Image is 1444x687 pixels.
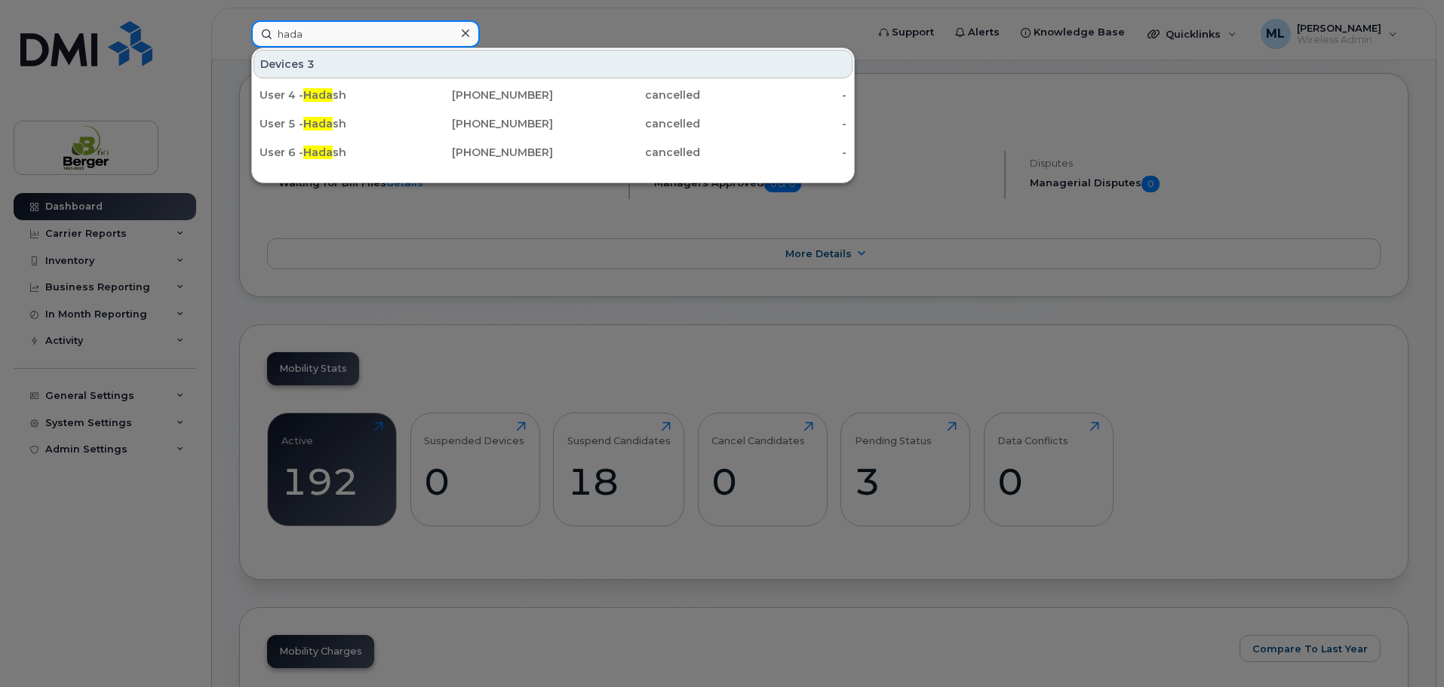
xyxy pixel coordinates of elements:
div: Devices [253,50,853,78]
div: [PHONE_NUMBER] [407,116,554,131]
div: - [700,116,847,131]
a: User 4 -Hadash[PHONE_NUMBER]cancelled- [253,81,853,109]
div: [PHONE_NUMBER] [407,145,554,160]
div: - [700,145,847,160]
input: Find something... [251,20,480,48]
div: User 5 - sh [260,116,407,131]
span: Hada [303,146,333,159]
span: 3 [307,57,315,72]
a: User 5 -Hadash[PHONE_NUMBER]cancelled- [253,110,853,137]
div: User 6 - sh [260,145,407,160]
div: User 4 - sh [260,87,407,103]
div: - [700,87,847,103]
span: Hada [303,88,333,102]
div: cancelled [553,87,700,103]
a: User 6 -Hadash[PHONE_NUMBER]cancelled- [253,139,853,166]
div: [PHONE_NUMBER] [407,87,554,103]
div: cancelled [553,116,700,131]
span: Hada [303,117,333,130]
div: cancelled [553,145,700,160]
